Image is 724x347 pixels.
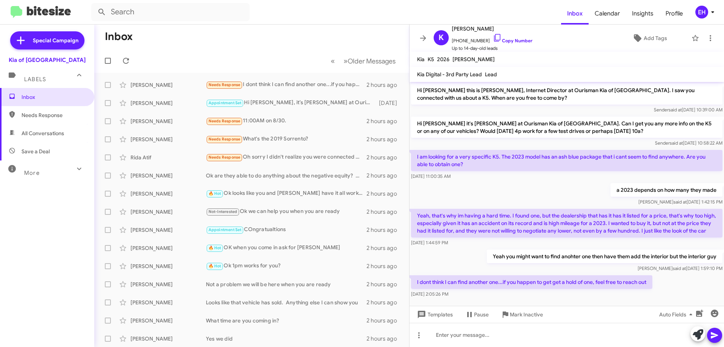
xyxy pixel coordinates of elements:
[206,172,367,179] div: Ok are they able to do anything about the negative equity? How much Negative equity was it
[452,33,532,45] span: [PHONE_NUMBER]
[130,136,206,143] div: [PERSON_NAME]
[367,81,403,89] div: 2 hours ago
[654,107,722,113] span: Sender [DATE] 10:39:00 AM
[474,308,489,321] span: Pause
[655,140,722,146] span: Sender [DATE] 10:58:22 AM
[130,317,206,324] div: [PERSON_NAME]
[206,317,367,324] div: What time are you coming in?
[561,3,589,25] a: Inbox
[659,308,695,321] span: Auto Fields
[428,56,434,63] span: K5
[367,190,403,197] div: 2 hours ago
[459,308,495,321] button: Pause
[209,264,221,268] span: 🔥 Hot
[130,172,206,179] div: [PERSON_NAME]
[209,245,221,250] span: 🔥 Hot
[411,83,722,105] p: Hi [PERSON_NAME] this is [PERSON_NAME], Internet Director at Ourisman Kia of [GEOGRAPHIC_DATA]. I...
[91,3,250,21] input: Search
[589,3,626,25] a: Calendar
[367,117,403,125] div: 2 hours ago
[485,71,497,78] span: Lead
[209,82,241,87] span: Needs Response
[339,53,400,69] button: Next
[367,244,403,252] div: 2 hours ago
[21,93,86,101] span: Inbox
[367,317,403,324] div: 2 hours ago
[21,148,50,155] span: Save a Deal
[10,31,84,49] a: Special Campaign
[695,6,708,19] div: EH
[130,208,206,216] div: [PERSON_NAME]
[24,76,46,83] span: Labels
[669,107,682,113] span: said at
[33,37,78,44] span: Special Campaign
[367,208,403,216] div: 2 hours ago
[209,100,242,105] span: Appointment Set
[344,56,348,66] span: »
[24,170,40,176] span: More
[673,199,687,205] span: said at
[130,117,206,125] div: [PERSON_NAME]
[638,265,722,271] span: [PERSON_NAME] [DATE] 1:59:10 PM
[130,81,206,89] div: [PERSON_NAME]
[437,56,449,63] span: 2026
[206,80,367,89] div: I dont think I can find another one...if you happen to get get a hold of one, feel free to reach out
[411,275,652,289] p: I dont think I can find another one...if you happen to get get a hold of one, feel free to reach out
[367,335,403,342] div: 2 hours ago
[326,53,339,69] button: Previous
[327,53,400,69] nav: Page navigation example
[209,209,238,214] span: Not-Interested
[367,172,403,179] div: 2 hours ago
[644,31,667,45] span: Add Tags
[206,99,375,107] div: Hi [PERSON_NAME], it’s [PERSON_NAME] at Ourisman Kia of [GEOGRAPHIC_DATA]. We’re staying open lat...
[206,153,367,162] div: Oh sorry I didn't realize you were connected with [PERSON_NAME] who I was speaking to at [GEOGRAP...
[130,335,206,342] div: [PERSON_NAME]
[367,226,403,234] div: 2 hours ago
[411,117,722,138] p: Hi [PERSON_NAME] it's [PERSON_NAME] at Ourisman Kia of [GEOGRAPHIC_DATA]. Can I get you any more ...
[209,119,241,123] span: Needs Response
[670,140,683,146] span: said at
[367,154,403,161] div: 2 hours ago
[130,299,206,306] div: [PERSON_NAME]
[130,99,206,107] div: [PERSON_NAME]
[626,3,660,25] a: Insights
[348,57,396,65] span: Older Messages
[9,56,86,64] div: Kia of [GEOGRAPHIC_DATA]
[673,265,686,271] span: said at
[367,299,403,306] div: 2 hours ago
[206,135,367,143] div: What's the 2019 Sorrento?
[130,226,206,234] div: [PERSON_NAME]
[493,38,532,43] a: Copy Number
[439,32,444,44] span: K
[206,225,367,234] div: COngratualtions
[410,308,459,321] button: Templates
[206,281,367,288] div: Not a problem we will be here when you are ready
[105,31,133,43] h1: Inbox
[510,308,543,321] span: Mark Inactive
[206,262,367,270] div: Ok 1pm works for you?
[206,335,367,342] div: Yes we did
[331,56,335,66] span: «
[610,183,722,197] p: a 2023 depends on how many they made
[452,24,532,33] span: [PERSON_NAME]
[367,262,403,270] div: 2 hours ago
[206,189,367,198] div: Ok looks like you and [PERSON_NAME] have it all worked out
[417,56,425,63] span: Kia
[487,250,722,263] p: Yeah you might want to find anohter one then have them add the interior but the interior guy
[660,3,689,25] a: Profile
[206,299,367,306] div: Looks like that vehicle has sold. Anything else I can show you
[416,308,453,321] span: Templates
[367,136,403,143] div: 2 hours ago
[452,45,532,52] span: Up to 14-day-old leads
[21,130,64,137] span: All Conversations
[206,117,367,125] div: 11:00AM on 8/30.
[130,281,206,288] div: [PERSON_NAME]
[375,99,403,107] div: [DATE]
[209,155,241,160] span: Needs Response
[206,244,367,252] div: OK when you come in ask for [PERSON_NAME]
[411,291,448,297] span: [DATE] 2:05:26 PM
[638,199,722,205] span: [PERSON_NAME] [DATE] 1:42:15 PM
